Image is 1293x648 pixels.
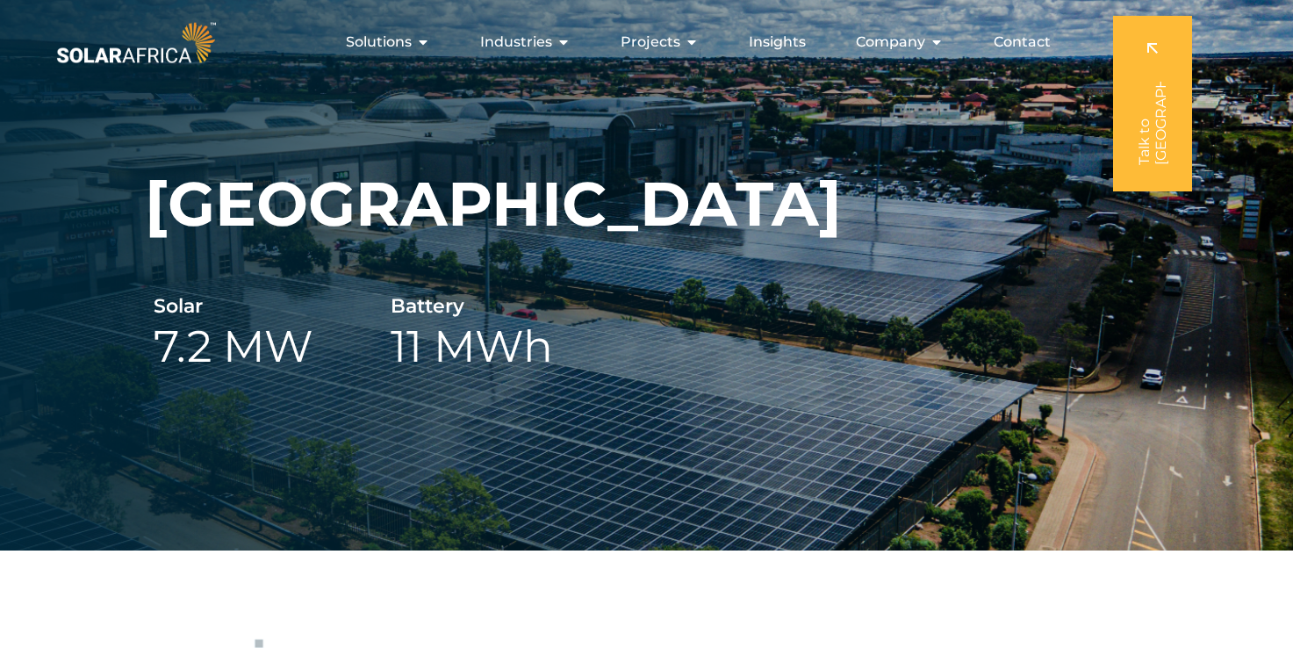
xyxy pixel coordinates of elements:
[219,25,1065,60] div: Menu Toggle
[346,32,412,53] span: Solutions
[621,32,680,53] span: Projects
[856,32,925,53] span: Company
[749,32,806,53] a: Insights
[154,318,313,375] h2: 7.2 MW
[154,294,203,319] h6: Solar
[391,294,464,319] h6: Battery
[391,318,553,375] h2: 11 MWh
[994,32,1051,53] a: Contact
[219,25,1065,60] nav: Menu
[480,32,552,53] span: Industries
[145,167,842,241] h1: [GEOGRAPHIC_DATA]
